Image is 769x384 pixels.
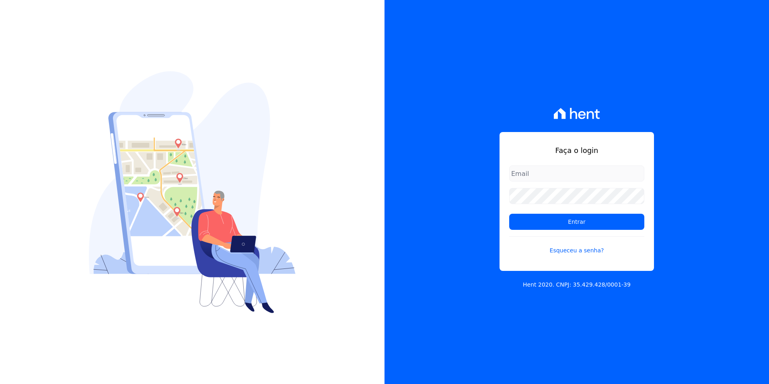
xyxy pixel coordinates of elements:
img: Login [89,71,296,313]
p: Hent 2020. CNPJ: 35.429.428/0001-39 [523,281,631,289]
a: Esqueceu a senha? [509,236,644,255]
input: Entrar [509,214,644,230]
input: Email [509,165,644,182]
h1: Faça o login [509,145,644,156]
